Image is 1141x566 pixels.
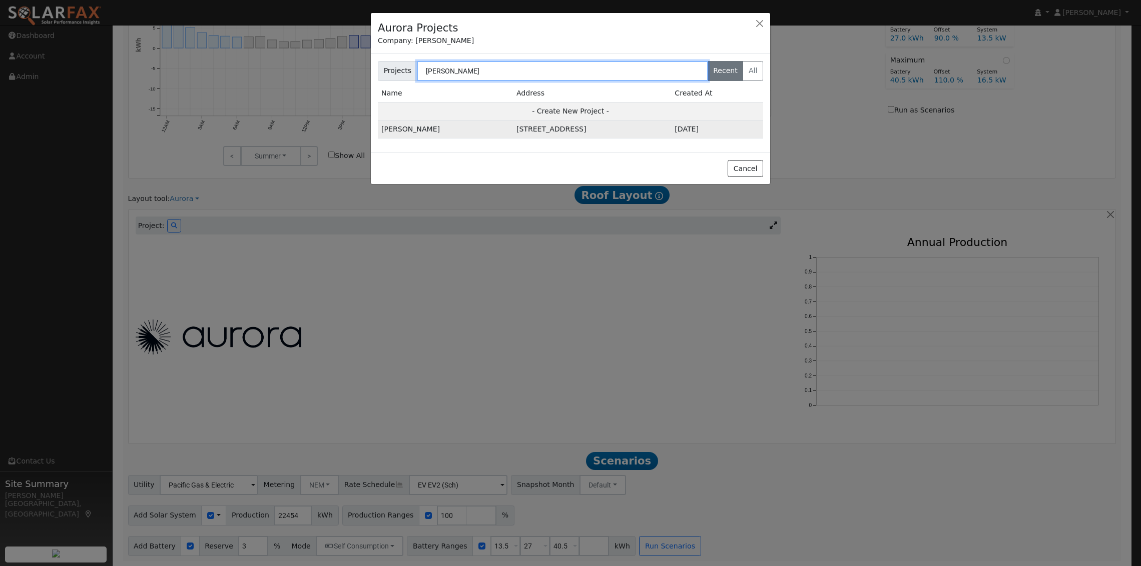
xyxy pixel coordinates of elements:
td: Created At [671,84,763,102]
td: Address [513,84,671,102]
td: - Create New Project - [378,102,763,120]
td: Name [378,84,513,102]
td: [PERSON_NAME] [378,120,513,138]
button: Cancel [728,160,763,177]
label: All [743,61,763,81]
span: Projects [378,61,417,81]
div: Company: [PERSON_NAME] [378,35,763,46]
h4: Aurora Projects [378,20,458,36]
label: Recent [708,61,744,81]
td: 2m [671,120,763,138]
td: [STREET_ADDRESS] [513,120,671,138]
